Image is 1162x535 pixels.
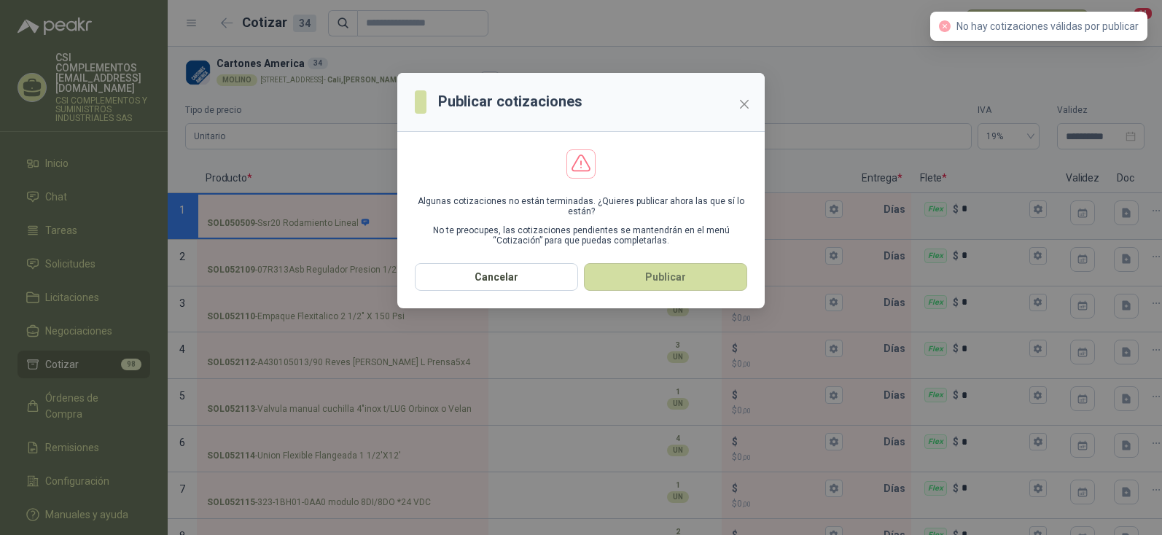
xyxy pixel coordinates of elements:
button: Cancelar [415,263,578,291]
button: Publicar [584,263,747,291]
button: Close [733,93,756,116]
p: No te preocupes, las cotizaciones pendientes se mantendrán en el menú “Cotización” para que pueda... [415,225,747,246]
p: Algunas cotizaciones no están terminadas. ¿Quieres publicar ahora las que sí lo están? [415,196,747,216]
h3: Publicar cotizaciones [438,90,582,113]
span: close [738,98,750,110]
